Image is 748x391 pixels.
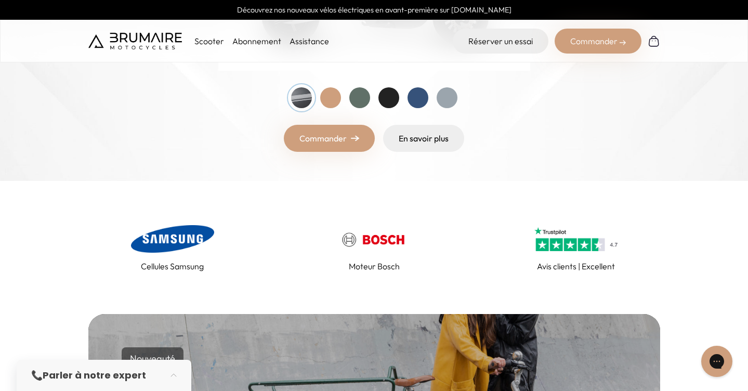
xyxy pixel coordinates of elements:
[141,260,204,272] p: Cellules Samsung
[648,35,660,47] img: Panier
[88,33,182,49] img: Brumaire Motocycles
[453,29,548,54] a: Réserver un essai
[232,36,281,46] a: Abonnement
[194,35,224,47] p: Scooter
[290,223,458,272] a: Moteur Bosch
[492,223,660,272] a: Avis clients | Excellent
[555,29,641,54] div: Commander
[349,260,400,272] p: Moteur Bosch
[696,342,738,381] iframe: Gorgias live chat messenger
[284,125,375,152] a: Commander
[351,135,359,141] img: right-arrow.png
[537,260,615,272] p: Avis clients | Excellent
[88,223,257,272] a: Cellules Samsung
[290,36,329,46] a: Assistance
[122,347,183,370] p: Nouveauté
[383,125,464,152] a: En savoir plus
[620,40,626,46] img: right-arrow-2.png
